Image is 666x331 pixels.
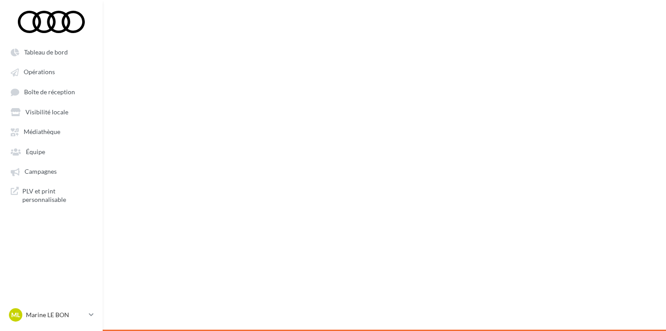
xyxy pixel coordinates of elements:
[5,123,97,139] a: Médiathèque
[5,84,97,100] a: Boîte de réception
[7,306,96,323] a: ML Marine LE BON
[5,44,97,60] a: Tableau de bord
[11,310,20,319] span: ML
[24,68,55,76] span: Opérations
[26,310,85,319] p: Marine LE BON
[25,168,57,176] span: Campagnes
[24,88,75,96] span: Boîte de réception
[5,163,97,179] a: Campagnes
[24,48,68,56] span: Tableau de bord
[25,108,68,116] span: Visibilité locale
[5,63,97,80] a: Opérations
[5,104,97,120] a: Visibilité locale
[5,143,97,159] a: Équipe
[22,187,92,204] span: PLV et print personnalisable
[5,183,97,208] a: PLV et print personnalisable
[24,128,60,136] span: Médiathèque
[26,148,45,155] span: Équipe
